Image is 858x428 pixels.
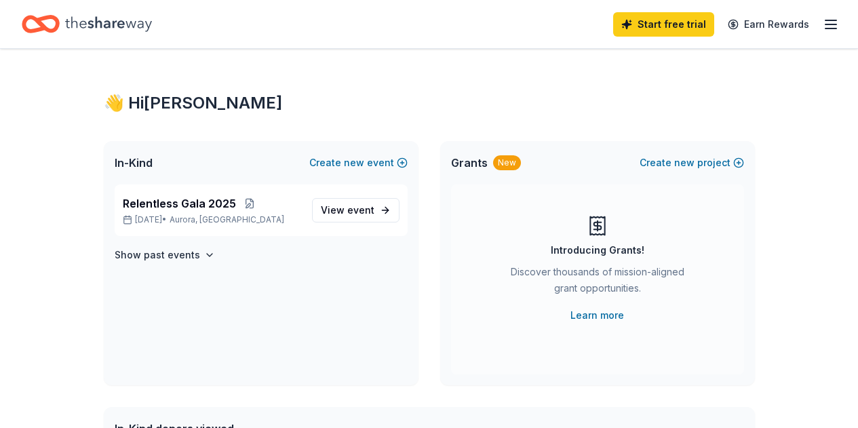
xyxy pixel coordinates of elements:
[570,307,624,324] a: Learn more
[170,214,284,225] span: Aurora, [GEOGRAPHIC_DATA]
[493,155,521,170] div: New
[115,247,200,263] h4: Show past events
[551,242,644,258] div: Introducing Grants!
[321,202,374,218] span: View
[309,155,408,171] button: Createnewevent
[104,92,755,114] div: 👋 Hi [PERSON_NAME]
[451,155,488,171] span: Grants
[123,214,301,225] p: [DATE] •
[640,155,744,171] button: Createnewproject
[613,12,714,37] a: Start free trial
[312,198,399,222] a: View event
[347,204,374,216] span: event
[674,155,695,171] span: new
[720,12,817,37] a: Earn Rewards
[22,8,152,40] a: Home
[344,155,364,171] span: new
[505,264,690,302] div: Discover thousands of mission-aligned grant opportunities.
[115,155,153,171] span: In-Kind
[115,247,215,263] button: Show past events
[123,195,236,212] span: Relentless Gala 2025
